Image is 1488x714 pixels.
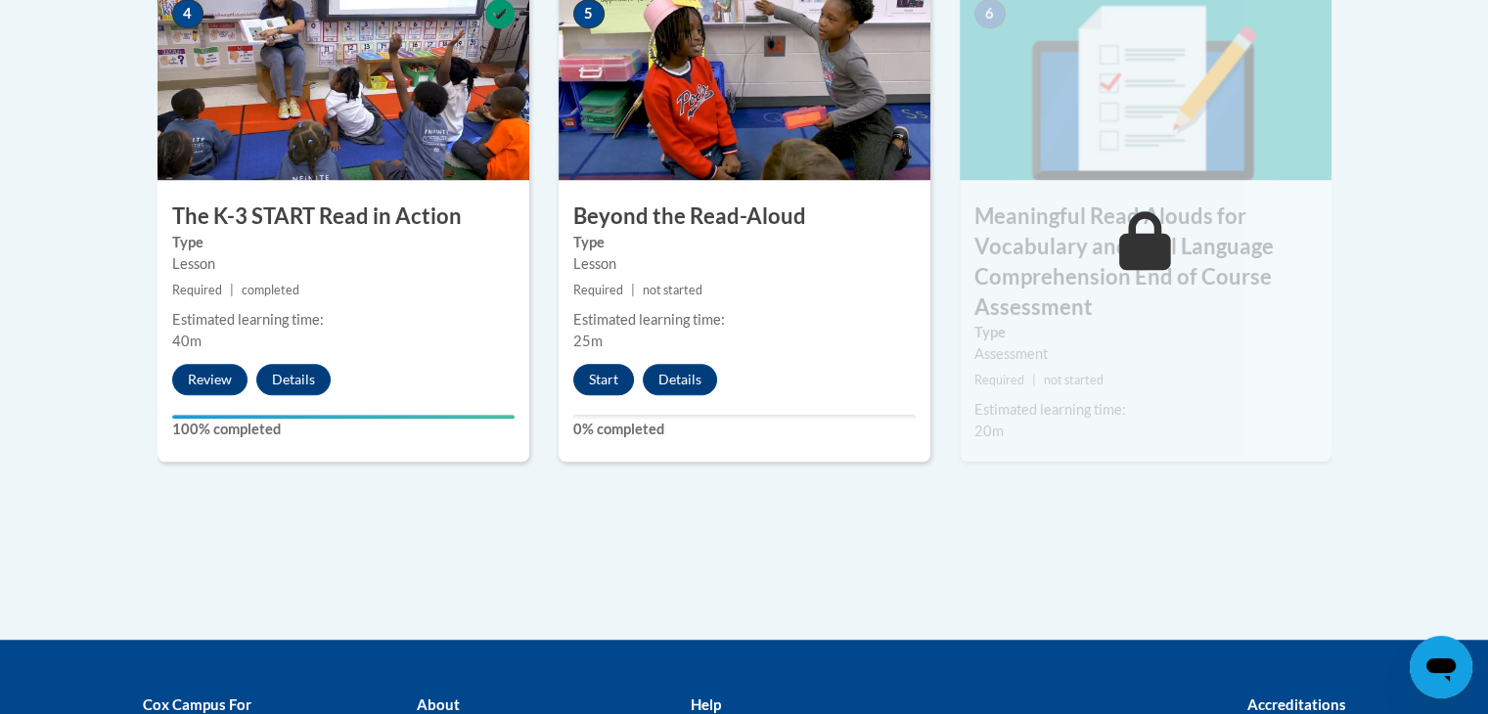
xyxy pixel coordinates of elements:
[172,419,515,440] label: 100% completed
[242,283,299,297] span: completed
[172,415,515,419] div: Your progress
[974,343,1317,365] div: Assessment
[1410,636,1472,698] iframe: Button to launch messaging window
[573,283,623,297] span: Required
[573,232,916,253] label: Type
[631,283,635,297] span: |
[172,333,202,349] span: 40m
[573,253,916,275] div: Lesson
[1247,695,1346,713] b: Accreditations
[172,309,515,331] div: Estimated learning time:
[1032,373,1036,387] span: |
[573,333,603,349] span: 25m
[559,201,930,232] h3: Beyond the Read-Aloud
[1044,373,1104,387] span: not started
[974,399,1317,421] div: Estimated learning time:
[573,309,916,331] div: Estimated learning time:
[643,283,702,297] span: not started
[573,419,916,440] label: 0% completed
[960,201,1331,322] h3: Meaningful Read Alouds for Vocabulary and Oral Language Comprehension End of Course Assessment
[172,232,515,253] label: Type
[974,423,1004,439] span: 20m
[690,695,720,713] b: Help
[172,253,515,275] div: Lesson
[573,364,634,395] button: Start
[230,283,234,297] span: |
[974,322,1317,343] label: Type
[143,695,251,713] b: Cox Campus For
[416,695,459,713] b: About
[643,364,717,395] button: Details
[974,373,1024,387] span: Required
[172,364,248,395] button: Review
[256,364,331,395] button: Details
[158,201,529,232] h3: The K-3 START Read in Action
[172,283,222,297] span: Required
